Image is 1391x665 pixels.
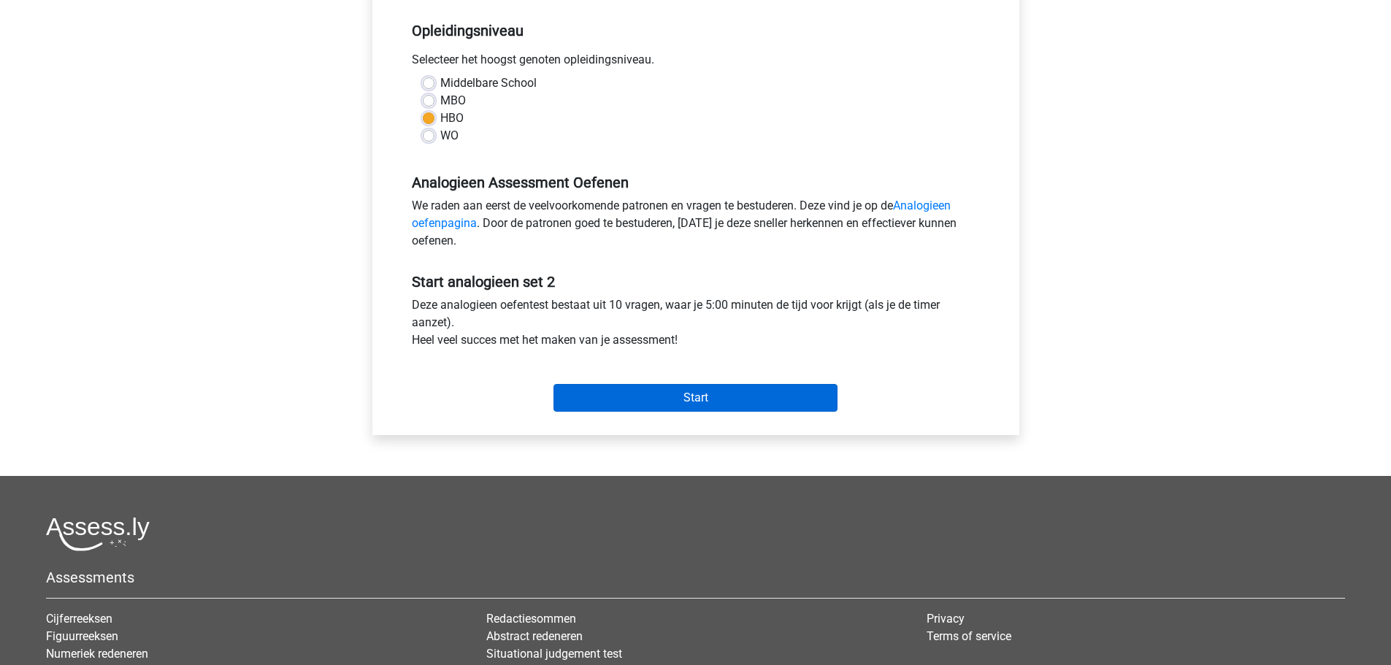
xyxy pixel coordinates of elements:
[412,16,980,45] h5: Opleidingsniveau
[46,569,1345,586] h5: Assessments
[401,51,991,74] div: Selecteer het hoogst genoten opleidingsniveau.
[486,647,622,661] a: Situational judgement test
[46,647,148,661] a: Numeriek redeneren
[440,109,464,127] label: HBO
[927,612,965,626] a: Privacy
[440,74,537,92] label: Middelbare School
[440,92,466,109] label: MBO
[486,629,583,643] a: Abstract redeneren
[412,174,980,191] h5: Analogieen Assessment Oefenen
[927,629,1011,643] a: Terms of service
[553,384,838,412] input: Start
[412,273,980,291] h5: Start analogieen set 2
[46,612,112,626] a: Cijferreeksen
[486,612,576,626] a: Redactiesommen
[401,197,991,255] div: We raden aan eerst de veelvoorkomende patronen en vragen te bestuderen. Deze vind je op de . Door...
[401,296,991,355] div: Deze analogieen oefentest bestaat uit 10 vragen, waar je 5:00 minuten de tijd voor krijgt (als je...
[46,629,118,643] a: Figuurreeksen
[440,127,459,145] label: WO
[46,517,150,551] img: Assessly logo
